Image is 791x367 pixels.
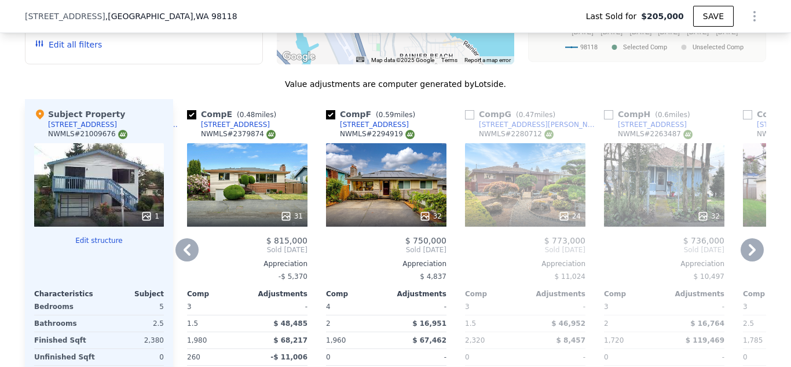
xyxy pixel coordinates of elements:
[280,49,318,64] img: Google
[464,57,511,63] a: Report a map error
[658,28,680,36] text: [DATE]
[326,120,409,129] a: [STREET_ADDRESS]
[232,111,281,119] span: ( miles)
[743,5,766,28] button: Show Options
[743,336,763,344] span: 1,785
[326,353,331,361] span: 0
[273,336,307,344] span: $ 68,217
[34,299,97,315] div: Bedrooms
[658,111,669,119] span: 0.6
[405,130,415,139] img: NWMLS Logo
[419,210,442,222] div: 32
[618,120,687,129] div: [STREET_ADDRESS]
[279,272,307,281] span: -$ 5,370
[600,28,622,36] text: [DATE]
[683,130,693,139] img: NWMLS Logo
[266,236,307,245] span: $ 815,000
[34,349,97,365] div: Unfinished Sqft
[693,43,744,51] text: Unselected Comp
[544,130,554,139] img: NWMLS Logo
[604,303,609,311] span: 3
[187,303,192,311] span: 3
[326,315,384,332] div: 2
[650,111,694,119] span: ( miles)
[34,289,99,299] div: Characteristics
[187,315,245,332] div: 1.5
[187,353,200,361] span: 260
[371,111,420,119] span: ( miles)
[25,10,105,22] span: [STREET_ADDRESS]
[623,43,667,51] text: Selected Comp
[618,129,693,139] div: NWMLS # 2263487
[25,78,766,90] div: Value adjustments are computer generated by Lotside .
[101,349,164,365] div: 0
[604,120,687,129] a: [STREET_ADDRESS]
[340,129,415,139] div: NWMLS # 2294919
[247,289,307,299] div: Adjustments
[101,332,164,348] div: 2,380
[270,353,307,361] span: -$ 11,006
[266,130,276,139] img: NWMLS Logo
[572,28,594,36] text: [DATE]
[280,210,303,222] div: 31
[273,319,307,328] span: $ 48,485
[412,319,446,328] span: $ 16,951
[686,336,724,344] span: $ 119,469
[479,120,599,129] div: [STREET_ADDRESS][PERSON_NAME]
[34,315,97,332] div: Bathrooms
[683,236,724,245] span: $ 736,000
[187,259,307,268] div: Appreciation
[525,289,585,299] div: Adjustments
[604,336,624,344] span: 1,720
[240,111,255,119] span: 0.48
[519,111,534,119] span: 0.47
[604,108,695,120] div: Comp H
[201,120,270,129] div: [STREET_ADDRESS]
[465,108,560,120] div: Comp G
[326,108,420,120] div: Comp F
[187,245,307,255] span: Sold [DATE]
[667,299,724,315] div: -
[604,245,724,255] span: Sold [DATE]
[551,319,585,328] span: $ 46,952
[664,289,724,299] div: Adjustments
[604,353,609,361] span: 0
[580,43,598,51] text: 98118
[187,108,281,120] div: Comp E
[118,130,127,139] img: NWMLS Logo
[101,299,164,315] div: 5
[690,319,724,328] span: $ 16,764
[193,12,237,21] span: , WA 98118
[201,129,276,139] div: NWMLS # 2379874
[326,259,446,268] div: Appreciation
[630,28,652,36] text: [DATE]
[34,108,125,120] div: Subject Property
[604,315,662,332] div: 2
[250,299,307,315] div: -
[465,120,599,129] a: [STREET_ADDRESS][PERSON_NAME]
[687,28,709,36] text: [DATE]
[465,259,585,268] div: Appreciation
[356,57,364,62] button: Keyboard shortcuts
[48,129,127,139] div: NWMLS # 21009676
[465,245,585,255] span: Sold [DATE]
[389,299,446,315] div: -
[604,259,724,268] div: Appreciation
[556,336,585,344] span: $ 8,457
[412,336,446,344] span: $ 67,462
[420,272,446,281] span: $ 4,837
[326,303,331,311] span: 4
[743,303,748,311] span: 3
[340,120,409,129] div: [STREET_ADDRESS]
[586,10,642,22] span: Last Sold for
[35,39,102,50] button: Edit all filters
[386,289,446,299] div: Adjustments
[389,349,446,365] div: -
[187,336,207,344] span: 1,980
[697,210,720,222] div: 32
[105,10,237,22] span: , [GEOGRAPHIC_DATA]
[187,120,270,129] a: [STREET_ADDRESS]
[544,236,585,245] span: $ 773,000
[694,272,724,281] span: $ 10,497
[555,272,585,281] span: $ 11,024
